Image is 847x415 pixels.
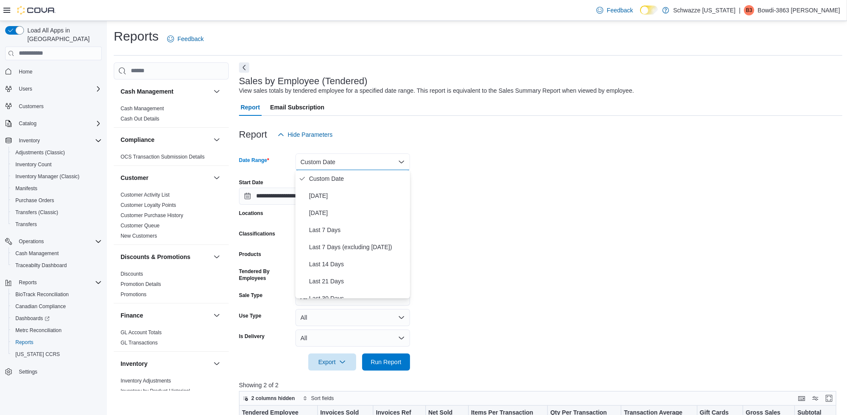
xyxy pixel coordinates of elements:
[121,291,147,298] span: Promotions
[239,130,267,140] h3: Report
[114,103,229,127] div: Cash Management
[9,171,105,182] button: Inventory Manager (Classic)
[12,147,102,158] span: Adjustments (Classic)
[239,312,261,319] label: Use Type
[15,351,60,358] span: [US_STATE] CCRS
[121,87,210,96] button: Cash Management
[362,353,410,371] button: Run Report
[15,135,43,146] button: Inventory
[12,159,55,170] a: Inventory Count
[309,208,407,218] span: [DATE]
[12,349,102,359] span: Washington CCRS
[274,126,336,143] button: Hide Parameters
[270,99,325,116] span: Email Subscription
[177,35,204,43] span: Feedback
[295,309,410,326] button: All
[121,222,159,229] span: Customer Queue
[15,221,37,228] span: Transfers
[9,159,105,171] button: Inventory Count
[121,87,174,96] h3: Cash Management
[15,236,102,247] span: Operations
[15,277,40,288] button: Reports
[212,310,222,321] button: Finance
[121,192,170,198] a: Customer Activity List
[15,161,52,168] span: Inventory Count
[121,154,205,160] a: OCS Transaction Submission Details
[12,195,102,206] span: Purchase Orders
[121,388,190,394] span: Inventory by Product Historical
[15,303,66,310] span: Canadian Compliance
[121,233,157,239] a: New Customers
[9,194,105,206] button: Purchase Orders
[15,367,41,377] a: Settings
[212,252,222,262] button: Discounts & Promotions
[2,118,105,130] button: Catalog
[121,329,162,336] span: GL Account Totals
[15,118,102,129] span: Catalog
[309,276,407,286] span: Last 21 Days
[17,6,56,15] img: Cova
[121,253,190,261] h3: Discounts & Promotions
[15,315,50,322] span: Dashboards
[121,311,143,320] h3: Finance
[12,219,102,230] span: Transfers
[607,6,633,15] span: Feedback
[12,207,102,218] span: Transfers (Classic)
[313,353,351,371] span: Export
[12,171,102,182] span: Inventory Manager (Classic)
[15,118,40,129] button: Catalog
[15,262,67,269] span: Traceabilty Dashboard
[2,365,105,378] button: Settings
[797,393,807,403] button: Keyboard shortcuts
[251,395,295,402] span: 2 columns hidden
[121,271,143,277] span: Discounts
[121,116,159,122] a: Cash Out Details
[309,191,407,201] span: [DATE]
[121,223,159,229] a: Customer Queue
[12,147,68,158] a: Adjustments (Classic)
[15,101,102,112] span: Customers
[9,182,105,194] button: Manifests
[12,313,53,324] a: Dashboards
[15,185,37,192] span: Manifests
[5,62,102,400] nav: Complex example
[15,84,35,94] button: Users
[121,330,162,336] a: GL Account Totals
[19,137,40,144] span: Inventory
[12,289,72,300] a: BioTrack Reconciliation
[12,171,83,182] a: Inventory Manager (Classic)
[9,259,105,271] button: Traceabilty Dashboard
[15,84,102,94] span: Users
[2,277,105,288] button: Reports
[239,179,263,186] label: Start Date
[19,103,44,110] span: Customers
[15,236,47,247] button: Operations
[640,6,658,15] input: Dark Mode
[121,135,154,144] h3: Compliance
[19,120,36,127] span: Catalog
[12,325,65,336] a: Metrc Reconciliation
[309,174,407,184] span: Custom Date
[593,2,636,19] a: Feedback
[309,242,407,252] span: Last 7 Days (excluding [DATE])
[19,68,32,75] span: Home
[15,327,62,334] span: Metrc Reconciliation
[746,5,753,15] span: B3
[121,378,171,384] a: Inventory Adjustments
[212,173,222,183] button: Customer
[744,5,754,15] div: Bowdi-3863 Thompson
[2,100,105,112] button: Customers
[239,230,275,237] label: Classifications
[15,339,33,346] span: Reports
[12,301,102,312] span: Canadian Compliance
[810,393,820,403] button: Display options
[239,393,298,403] button: 2 columns hidden
[308,353,356,371] button: Export
[12,219,40,230] a: Transfers
[19,238,44,245] span: Operations
[12,248,102,259] span: Cash Management
[309,259,407,269] span: Last 14 Days
[15,66,102,77] span: Home
[121,271,143,277] a: Discounts
[114,269,229,303] div: Discounts & Promotions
